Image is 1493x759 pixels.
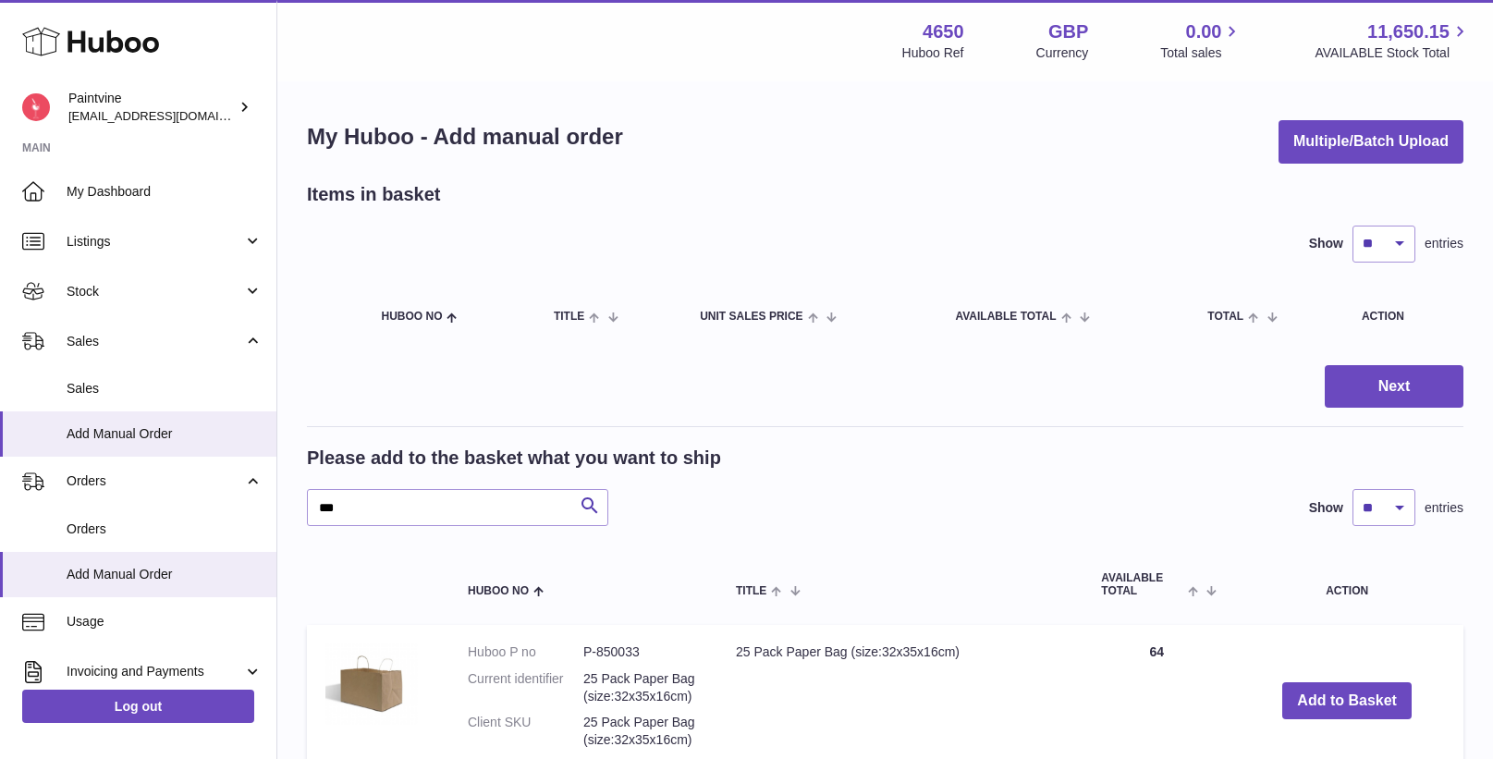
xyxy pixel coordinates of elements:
span: Total [1207,311,1243,323]
span: Huboo no [381,311,442,323]
span: Add Manual Order [67,425,263,443]
img: euan@paintvine.co.uk [22,93,50,121]
span: Usage [67,613,263,630]
span: Title [736,585,766,597]
span: Add Manual Order [67,566,263,583]
span: Unit Sales Price [700,311,802,323]
th: Action [1230,554,1463,615]
h2: Please add to the basket what you want to ship [307,446,721,471]
dt: Huboo P no [468,643,583,661]
span: [EMAIL_ADDRESS][DOMAIN_NAME] [68,108,272,123]
button: Next [1325,365,1463,409]
dd: 25 Pack Paper Bag (size:32x35x16cm) [583,670,699,705]
dd: P-850033 [583,643,699,661]
span: Orders [67,520,263,538]
button: Multiple/Batch Upload [1279,120,1463,164]
span: Title [554,311,584,323]
img: 25 Pack Paper Bag (size:32x35x16cm) [325,643,418,725]
label: Show [1309,235,1343,252]
dd: 25 Pack Paper Bag (size:32x35x16cm) [583,714,699,749]
dt: Client SKU [468,714,583,749]
a: Log out [22,690,254,723]
div: Huboo Ref [902,44,964,62]
h1: My Huboo - Add manual order [307,122,623,152]
span: Stock [67,283,243,300]
span: My Dashboard [67,183,263,201]
span: entries [1425,499,1463,517]
span: 0.00 [1186,19,1222,44]
strong: GBP [1048,19,1088,44]
span: Orders [67,472,243,490]
a: 11,650.15 AVAILABLE Stock Total [1315,19,1471,62]
span: Listings [67,233,243,251]
span: AVAILABLE Total [955,311,1056,323]
label: Show [1309,499,1343,517]
button: Add to Basket [1282,682,1412,720]
strong: 4650 [923,19,964,44]
dt: Current identifier [468,670,583,705]
span: Invoicing and Payments [67,663,243,680]
span: Sales [67,333,243,350]
h2: Items in basket [307,182,441,207]
div: Currency [1036,44,1089,62]
div: Action [1362,311,1445,323]
span: entries [1425,235,1463,252]
span: Total sales [1160,44,1242,62]
span: 11,650.15 [1367,19,1450,44]
a: 0.00 Total sales [1160,19,1242,62]
div: Paintvine [68,90,235,125]
span: AVAILABLE Total [1101,572,1183,596]
span: Huboo no [468,585,529,597]
span: Sales [67,380,263,398]
span: AVAILABLE Stock Total [1315,44,1471,62]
